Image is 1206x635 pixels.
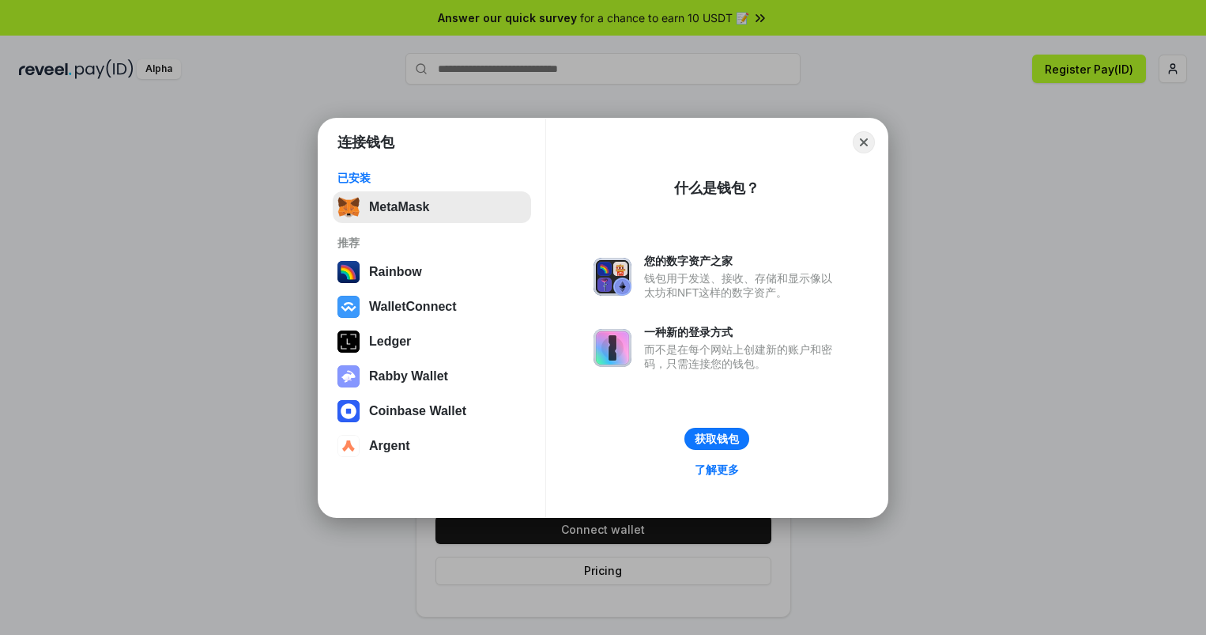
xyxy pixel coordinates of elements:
div: 已安装 [337,171,526,185]
div: 一种新的登录方式 [644,325,840,339]
div: Rabby Wallet [369,369,448,384]
img: svg+xml,%3Csvg%20width%3D%2228%22%20height%3D%2228%22%20viewBox%3D%220%200%2028%2028%22%20fill%3D... [337,296,360,318]
button: Ledger [333,326,531,357]
div: WalletConnect [369,300,457,314]
img: svg+xml,%3Csvg%20xmlns%3D%22http%3A%2F%2Fwww.w3.org%2F2000%2Fsvg%22%20fill%3D%22none%22%20viewBox... [594,258,631,296]
button: Rainbow [333,256,531,288]
img: svg+xml,%3Csvg%20xmlns%3D%22http%3A%2F%2Fwww.w3.org%2F2000%2Fsvg%22%20fill%3D%22none%22%20viewBox... [337,365,360,387]
button: Coinbase Wallet [333,395,531,427]
a: 了解更多 [685,459,748,480]
button: WalletConnect [333,291,531,323]
div: 获取钱包 [695,432,739,446]
button: MetaMask [333,191,531,223]
div: Argent [369,439,410,453]
div: Coinbase Wallet [369,404,466,418]
button: Close [853,131,875,153]
button: 获取钱包 [684,428,749,450]
img: svg+xml,%3Csvg%20width%3D%22120%22%20height%3D%22120%22%20viewBox%3D%220%200%20120%20120%22%20fil... [337,261,360,283]
div: 而不是在每个网站上创建新的账户和密码，只需连接您的钱包。 [644,342,840,371]
div: 了解更多 [695,463,739,477]
div: 您的数字资产之家 [644,254,840,268]
div: Rainbow [369,265,422,279]
div: 推荐 [337,236,526,250]
img: svg+xml,%3Csvg%20xmlns%3D%22http%3A%2F%2Fwww.w3.org%2F2000%2Fsvg%22%20width%3D%2228%22%20height%3... [337,331,360,353]
img: svg+xml,%3Csvg%20width%3D%2228%22%20height%3D%2228%22%20viewBox%3D%220%200%2028%2028%22%20fill%3D... [337,400,360,422]
button: Argent [333,430,531,462]
h1: 连接钱包 [337,133,394,152]
div: MetaMask [369,200,429,214]
img: svg+xml,%3Csvg%20fill%3D%22none%22%20height%3D%2233%22%20viewBox%3D%220%200%2035%2033%22%20width%... [337,196,360,218]
button: Rabby Wallet [333,361,531,392]
div: Ledger [369,335,411,349]
div: 钱包用于发送、接收、存储和显示像以太坊和NFT这样的数字资产。 [644,271,840,300]
img: svg+xml,%3Csvg%20width%3D%2228%22%20height%3D%2228%22%20viewBox%3D%220%200%2028%2028%22%20fill%3D... [337,435,360,457]
div: 什么是钱包？ [674,179,759,198]
img: svg+xml,%3Csvg%20xmlns%3D%22http%3A%2F%2Fwww.w3.org%2F2000%2Fsvg%22%20fill%3D%22none%22%20viewBox... [594,329,631,367]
